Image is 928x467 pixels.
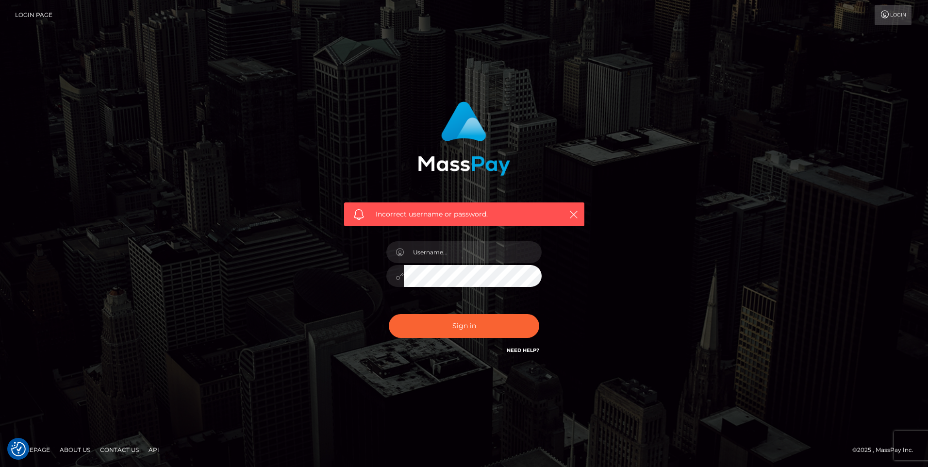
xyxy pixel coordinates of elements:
[96,442,143,457] a: Contact Us
[376,209,553,219] span: Incorrect username or password.
[418,101,510,176] img: MassPay Login
[11,442,26,456] img: Revisit consent button
[404,241,542,263] input: Username...
[145,442,163,457] a: API
[875,5,911,25] a: Login
[507,347,539,353] a: Need Help?
[15,5,52,25] a: Login Page
[11,442,54,457] a: Homepage
[389,314,539,338] button: Sign in
[852,445,921,455] div: © 2025 , MassPay Inc.
[11,442,26,456] button: Consent Preferences
[56,442,94,457] a: About Us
